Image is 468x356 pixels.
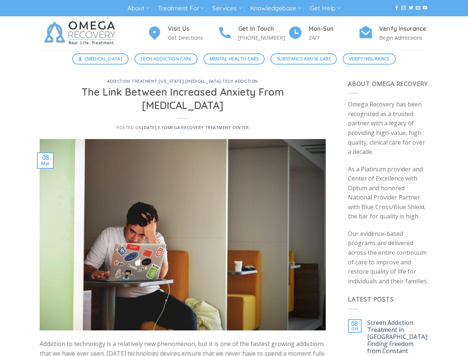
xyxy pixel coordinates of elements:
[158,125,249,130] span: by
[142,125,156,130] a: [DATE]
[250,1,301,15] a: Knowledgebase
[343,53,396,65] a: Verify Insurance
[309,24,358,34] h4: Mon-Sun
[348,295,394,303] span: Latest Posts
[127,1,149,15] a: About
[168,24,218,34] h4: Visit Us
[310,1,341,15] a: Get Help
[358,24,429,42] a: Verify Insurance Begin Admissions
[40,139,326,331] img: The Link Between Increased Anxiety From Technology Addiction
[238,33,288,42] p: [PHONE_NUMBER]
[147,24,218,42] a: Visit Us Get Directions
[72,53,129,65] a: [MEDICAL_DATA]
[85,55,122,62] span: [MEDICAL_DATA]
[348,80,428,88] span: About Omega Recovery
[401,6,406,11] a: Follow on Instagram
[348,229,429,286] p: Our evidence-based programs are delivered across the entire continuum of care to improve and rest...
[416,6,420,11] a: Send us an email
[135,53,198,65] a: Tech Addiction Care
[116,125,156,130] span: Posted on
[409,6,413,11] a: Follow on Twitter
[185,79,221,84] a: [MEDICAL_DATA]
[212,1,242,15] a: Services
[309,33,358,42] p: 24/7
[40,16,123,50] img: Omega Recovery
[394,6,399,11] a: Follow on Facebook
[168,33,218,42] p: Get Directions
[107,79,184,84] a: addiction treatment [US_STATE]
[203,53,265,65] a: Mental Health Care
[379,33,429,42] p: Begin Admissions
[164,125,249,130] a: Omega Recovery Treatment Center
[222,79,258,84] a: tech addiction
[348,100,429,157] p: Omega Recovery has been recognized as a trusted partner with a legacy of providing high-value, hi...
[218,24,288,42] a: Get In Touch [PHONE_NUMBER]
[270,53,337,65] a: Substance Abuse Care
[49,79,317,84] h6: , ,
[49,86,317,112] h1: The Link Between Increased Anxiety From [MEDICAL_DATA]
[423,6,427,11] a: Follow on YouTube
[348,165,429,222] p: As a Platinum provider and Center of Excellence with Optum and honored National Provider Partner ...
[379,24,429,34] h4: Verify Insurance
[238,24,288,34] h4: Get In Touch
[140,55,192,62] span: Tech Addiction Care
[277,55,331,62] span: Substance Abuse Care
[349,55,390,62] span: Verify Insurance
[210,55,259,62] span: Mental Health Care
[158,1,204,15] a: Treatment For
